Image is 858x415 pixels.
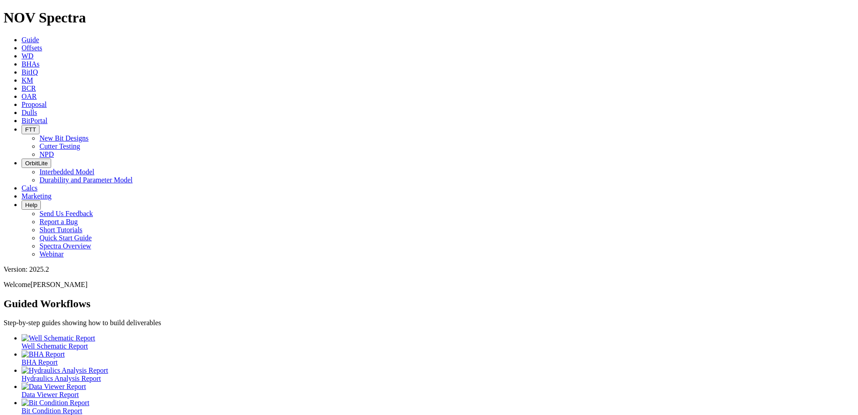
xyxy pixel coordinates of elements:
[39,176,133,184] a: Durability and Parameter Model
[4,265,854,274] div: Version: 2025.2
[25,202,37,208] span: Help
[22,52,34,60] a: WD
[22,200,41,210] button: Help
[22,84,36,92] a: BCR
[22,159,51,168] button: OrbitLite
[39,234,92,242] a: Quick Start Guide
[22,350,854,366] a: BHA Report BHA Report
[25,126,36,133] span: FTT
[22,358,57,366] span: BHA Report
[39,142,80,150] a: Cutter Testing
[22,192,52,200] a: Marketing
[39,168,94,176] a: Interbedded Model
[4,298,854,310] h2: Guided Workflows
[39,226,83,234] a: Short Tutorials
[22,101,47,108] a: Proposal
[22,60,39,68] a: BHAs
[31,281,88,288] span: [PERSON_NAME]
[39,250,64,258] a: Webinar
[22,342,88,350] span: Well Schematic Report
[4,281,854,289] p: Welcome
[22,383,86,391] img: Data Viewer Report
[22,68,38,76] a: BitIQ
[22,334,95,342] img: Well Schematic Report
[22,125,39,134] button: FTT
[25,160,48,167] span: OrbitLite
[39,134,88,142] a: New Bit Designs
[22,383,854,398] a: Data Viewer Report Data Viewer Report
[22,399,89,407] img: Bit Condition Report
[22,117,48,124] a: BitPortal
[22,93,37,100] a: OAR
[22,350,65,358] img: BHA Report
[22,399,854,415] a: Bit Condition Report Bit Condition Report
[22,391,79,398] span: Data Viewer Report
[4,9,854,26] h1: NOV Spectra
[22,366,854,382] a: Hydraulics Analysis Report Hydraulics Analysis Report
[39,210,93,217] a: Send Us Feedback
[4,319,854,327] p: Step-by-step guides showing how to build deliverables
[39,242,91,250] a: Spectra Overview
[22,407,82,415] span: Bit Condition Report
[22,36,39,44] a: Guide
[22,366,108,375] img: Hydraulics Analysis Report
[22,109,37,116] a: Dulls
[22,76,33,84] a: KM
[22,334,854,350] a: Well Schematic Report Well Schematic Report
[22,184,38,192] a: Calcs
[22,375,101,382] span: Hydraulics Analysis Report
[39,150,54,158] a: NPD
[39,218,78,225] a: Report a Bug
[22,44,42,52] a: Offsets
